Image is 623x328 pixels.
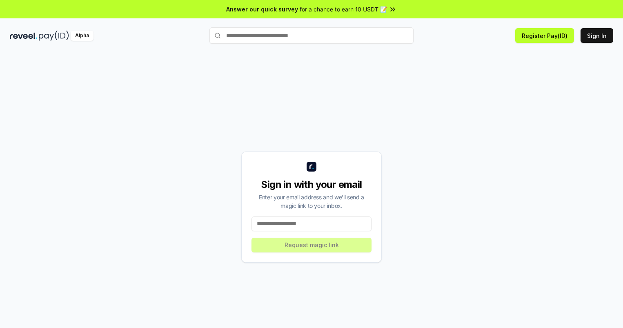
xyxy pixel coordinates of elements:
button: Register Pay(ID) [515,28,574,43]
img: reveel_dark [10,31,37,41]
span: for a chance to earn 10 USDT 📝 [300,5,387,13]
span: Answer our quick survey [226,5,298,13]
button: Sign In [581,28,613,43]
div: Sign in with your email [251,178,372,191]
img: pay_id [39,31,69,41]
div: Enter your email address and we’ll send a magic link to your inbox. [251,193,372,210]
div: Alpha [71,31,93,41]
img: logo_small [307,162,316,172]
